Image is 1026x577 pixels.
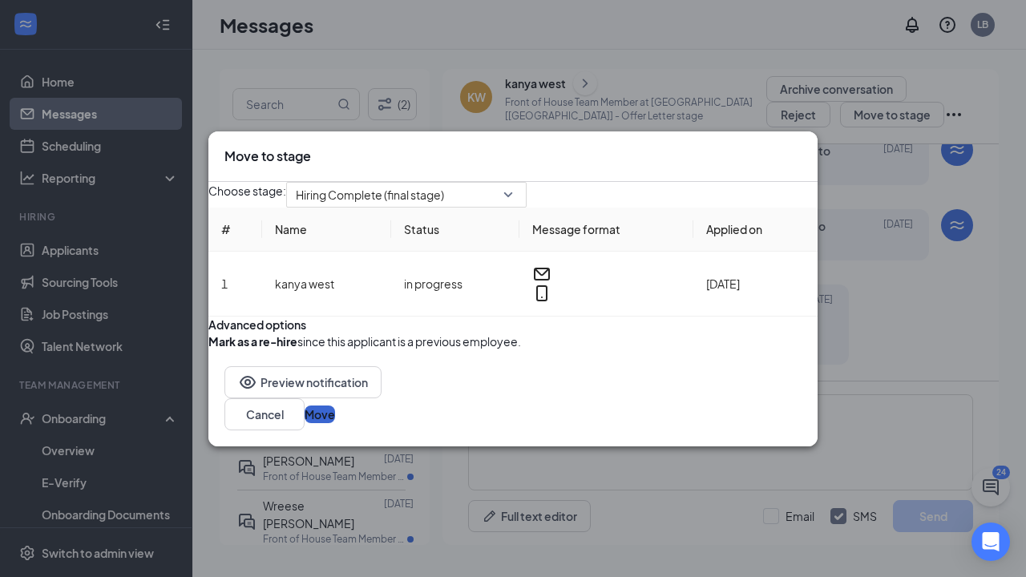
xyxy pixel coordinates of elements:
[262,208,391,252] th: Name
[208,208,262,252] th: #
[224,398,305,430] button: Cancel
[532,264,551,284] svg: Email
[693,252,818,317] td: [DATE]
[224,147,311,165] h3: Move to stage
[971,523,1010,561] div: Open Intercom Messenger
[262,252,391,317] td: kanya west
[391,252,519,317] td: in progress
[208,182,286,208] span: Choose stage:
[208,333,521,350] div: since this applicant is a previous employee.
[693,208,818,252] th: Applied on
[221,276,228,291] span: 1
[238,373,257,392] svg: Eye
[208,334,297,349] b: Mark as a re-hire
[305,406,335,423] button: Move
[224,366,382,398] button: EyePreview notification
[296,183,444,207] span: Hiring Complete (final stage)
[519,208,693,252] th: Message format
[391,208,519,252] th: Status
[532,284,551,303] svg: MobileSms
[208,317,818,333] div: Advanced options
